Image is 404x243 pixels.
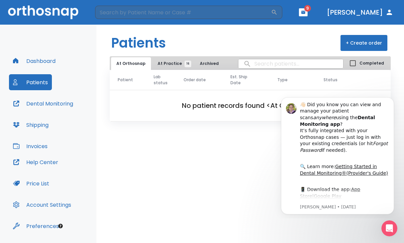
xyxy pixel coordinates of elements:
iframe: Intercom notifications message [271,91,404,218]
span: Est. Ship Date [230,74,257,86]
iframe: Intercom live chat [381,220,397,236]
span: At Practice [158,61,188,67]
h1: Patients [111,33,166,53]
button: Preferences [9,218,63,234]
button: Dental Monitoring [9,96,77,112]
a: Google Play [43,102,70,108]
img: Orthosnap [8,5,78,19]
span: Patient [118,77,133,83]
span: Lab status [154,74,168,86]
span: 9 [304,5,311,12]
input: search [238,57,343,70]
p: Message from Michael, sent 5w ago [29,113,118,119]
button: Invoices [9,138,52,154]
span: Status [324,77,337,83]
a: App Store [29,96,89,108]
span: Completed [359,60,384,66]
span: Order date [184,77,206,83]
button: Account Settings [9,197,75,213]
h2: No patient records found <At Orthosnap> [120,101,380,111]
span: Archived [200,61,225,67]
button: Patients [9,74,52,90]
button: Help Center [9,154,62,170]
button: [PERSON_NAME] [324,6,396,18]
button: Price List [9,175,53,191]
button: + Create order [340,35,387,51]
div: tabs [111,57,219,70]
div: 📱 Download the app: | ​ Let us know if you need help getting started! [29,95,118,128]
span: Type [277,77,288,83]
div: Tooltip anchor [58,223,64,229]
span: 16 [185,61,191,67]
button: At Orthosnap [111,57,151,70]
input: Search by Patient Name or Case # [95,6,271,19]
button: Dashboard [9,53,60,69]
button: Shipping [9,117,53,133]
